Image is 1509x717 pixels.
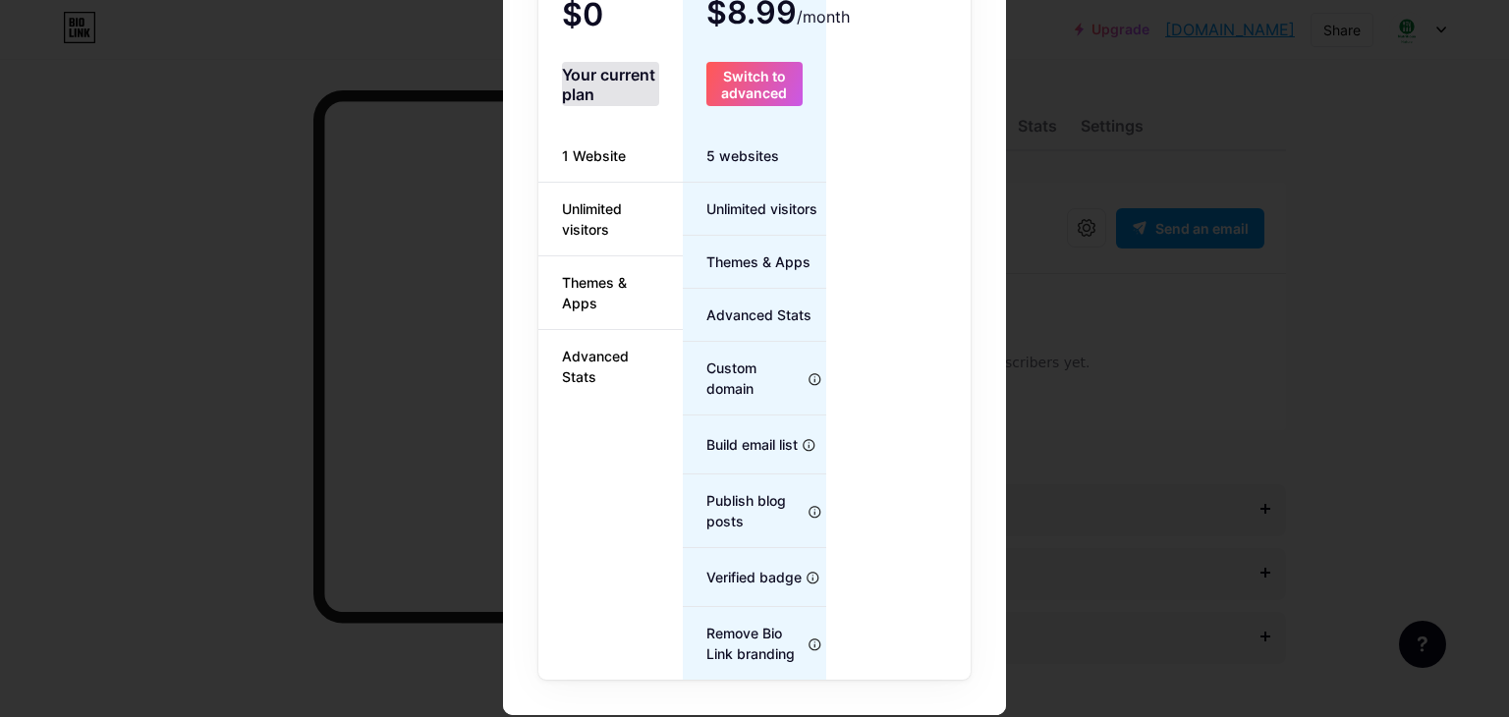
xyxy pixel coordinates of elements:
span: 1 Website [538,145,649,166]
span: Custom domain [683,358,805,399]
span: /month [797,5,850,28]
span: Advanced Stats [683,304,811,325]
span: Switch to advanced [706,68,804,101]
div: Your current plan [562,62,659,106]
span: Themes & Apps [683,251,810,272]
span: Advanced Stats [538,346,683,387]
div: 5 websites [683,130,827,183]
span: Unlimited visitors [538,198,683,240]
span: Build email list [683,434,798,455]
span: Verified badge [683,567,802,587]
span: Unlimited visitors [683,198,817,219]
button: Switch to advanced [706,62,804,106]
span: Publish blog posts [683,490,805,531]
span: Remove Bio Link branding [683,623,805,664]
span: $0 [562,3,656,30]
span: $8.99 [706,1,850,28]
span: Themes & Apps [538,272,683,313]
